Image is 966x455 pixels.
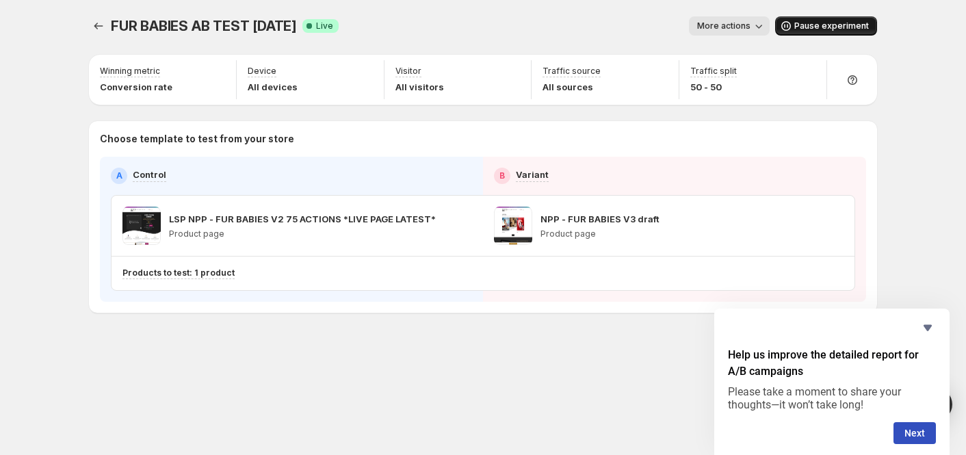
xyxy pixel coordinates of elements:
p: All devices [248,80,298,94]
p: Product page [169,229,436,239]
p: All sources [543,80,601,94]
p: Choose template to test from your store [100,132,866,146]
button: Hide survey [919,320,936,336]
h2: Help us improve the detailed report for A/B campaigns [728,347,936,380]
p: Winning metric [100,66,160,77]
img: LSP NPP - FUR BABIES V2 75 ACTIONS *LIVE PAGE LATEST* [122,207,161,245]
span: FUR BABIES AB TEST [DATE] [111,18,297,34]
p: Device [248,66,276,77]
span: Pause experiment [794,21,869,31]
p: Traffic source [543,66,601,77]
p: Product page [540,229,660,239]
p: NPP - FUR BABIES V3 draft [540,212,660,226]
img: NPP - FUR BABIES V3 draft [494,207,532,245]
p: Variant [516,168,549,181]
p: Control [133,168,166,181]
p: Conversion rate [100,80,172,94]
p: Traffic split [690,66,737,77]
button: Pause experiment [775,16,877,36]
button: More actions [689,16,770,36]
p: Please take a moment to share your thoughts—it won’t take long! [728,385,936,411]
div: Help us improve the detailed report for A/B campaigns [728,320,936,444]
p: Visitor [395,66,421,77]
span: More actions [697,21,750,31]
h2: A [116,170,122,181]
button: Experiments [89,16,108,36]
button: Next question [893,422,936,444]
h2: B [499,170,505,181]
p: Products to test: 1 product [122,268,235,278]
p: 50 - 50 [690,80,737,94]
p: All visitors [395,80,444,94]
span: Live [316,21,333,31]
p: LSP NPP - FUR BABIES V2 75 ACTIONS *LIVE PAGE LATEST* [169,212,436,226]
